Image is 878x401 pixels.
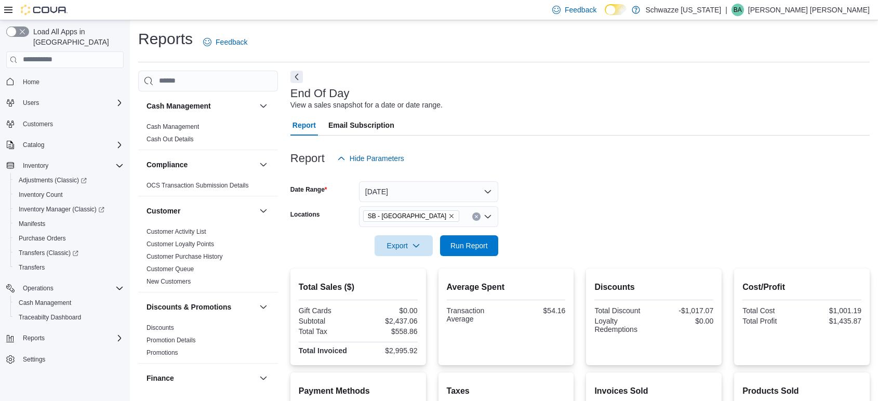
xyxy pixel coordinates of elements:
[147,123,199,130] a: Cash Management
[656,317,713,325] div: $0.00
[15,311,124,324] span: Traceabilty Dashboard
[15,174,124,186] span: Adjustments (Classic)
[804,317,861,325] div: $1,435.87
[147,302,231,312] h3: Discounts & Promotions
[290,100,443,111] div: View a sales snapshot for a date or date range.
[734,4,742,16] span: BA
[147,373,174,383] h3: Finance
[19,234,66,243] span: Purchase Orders
[359,181,498,202] button: [DATE]
[23,120,53,128] span: Customers
[10,202,128,217] a: Inventory Manager (Classic)
[448,213,455,219] button: Remove SB - Pueblo West from selection in this group
[19,249,78,257] span: Transfers (Classic)
[147,182,249,189] a: OCS Transaction Submission Details
[2,331,128,345] button: Reports
[21,5,68,15] img: Cova
[350,153,404,164] span: Hide Parameters
[290,87,350,100] h3: End Of Day
[19,97,43,109] button: Users
[472,212,481,221] button: Clear input
[23,99,39,107] span: Users
[19,313,81,322] span: Traceabilty Dashboard
[147,265,194,273] a: Customer Queue
[605,4,627,15] input: Dark Mode
[725,4,727,16] p: |
[299,327,356,336] div: Total Tax
[2,352,128,367] button: Settings
[333,148,408,169] button: Hide Parameters
[10,310,128,325] button: Traceabilty Dashboard
[29,26,124,47] span: Load All Apps in [GEOGRAPHIC_DATA]
[360,317,417,325] div: $2,437.06
[19,117,124,130] span: Customers
[138,121,278,150] div: Cash Management
[19,159,124,172] span: Inventory
[147,349,178,357] span: Promotions
[10,231,128,246] button: Purchase Orders
[147,240,214,248] a: Customer Loyalty Points
[565,5,596,15] span: Feedback
[742,317,800,325] div: Total Profit
[15,189,124,201] span: Inventory Count
[147,228,206,235] a: Customer Activity List
[15,232,124,245] span: Purchase Orders
[19,205,104,213] span: Inventory Manager (Classic)
[299,385,418,397] h2: Payment Methods
[15,297,75,309] a: Cash Management
[440,235,498,256] button: Run Report
[147,135,194,143] span: Cash Out Details
[138,322,278,363] div: Discounts & Promotions
[2,158,128,173] button: Inventory
[10,173,128,188] a: Adjustments (Classic)
[2,138,128,152] button: Catalog
[147,206,180,216] h3: Customer
[292,115,316,136] span: Report
[299,306,356,315] div: Gift Cards
[15,261,49,274] a: Transfers
[742,306,800,315] div: Total Cost
[10,217,128,231] button: Manifests
[147,136,194,143] a: Cash Out Details
[645,4,721,16] p: Schwazze [US_STATE]
[19,76,44,88] a: Home
[15,247,83,259] a: Transfers (Classic)
[363,210,459,222] span: SB - Pueblo West
[6,70,124,394] nav: Complex example
[19,353,49,366] a: Settings
[138,29,193,49] h1: Reports
[594,281,713,293] h2: Discounts
[15,203,109,216] a: Inventory Manager (Classic)
[147,337,196,344] a: Promotion Details
[147,159,188,170] h3: Compliance
[447,306,504,323] div: Transaction Average
[804,306,861,315] div: $1,001.19
[10,246,128,260] a: Transfers (Classic)
[290,71,303,83] button: Next
[199,32,251,52] a: Feedback
[447,385,566,397] h2: Taxes
[19,97,124,109] span: Users
[257,301,270,313] button: Discounts & Promotions
[605,15,605,16] span: Dark Mode
[299,346,347,355] strong: Total Invoiced
[15,189,67,201] a: Inventory Count
[257,372,270,384] button: Finance
[15,203,124,216] span: Inventory Manager (Classic)
[257,100,270,112] button: Cash Management
[299,281,418,293] h2: Total Sales ($)
[147,349,178,356] a: Promotions
[19,159,52,172] button: Inventory
[375,235,433,256] button: Export
[10,260,128,275] button: Transfers
[594,317,651,333] div: Loyalty Redemptions
[19,332,49,344] button: Reports
[19,332,124,344] span: Reports
[147,101,255,111] button: Cash Management
[147,101,211,111] h3: Cash Management
[147,123,199,131] span: Cash Management
[216,37,247,47] span: Feedback
[147,302,255,312] button: Discounts & Promotions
